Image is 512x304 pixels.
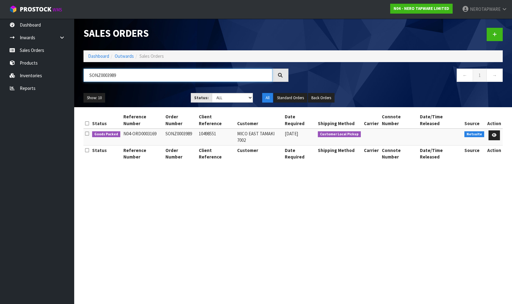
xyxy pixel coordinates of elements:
[362,112,380,129] th: Carrier
[418,112,463,129] th: Date/Time Released
[470,6,501,12] span: NEROTAPWARE
[236,129,283,145] td: MICO EAST TAMAKI 7002
[298,69,503,84] nav: Page navigation
[283,112,316,129] th: Date Required
[197,112,236,129] th: Client Reference
[194,95,209,100] strong: Status:
[316,145,362,162] th: Shipping Method
[92,131,120,137] span: Goods Packed
[236,145,283,162] th: Customer
[464,131,484,137] span: Netsuite
[83,93,105,103] button: Show: 10
[463,145,486,162] th: Source
[486,69,503,82] a: →
[88,53,109,59] a: Dashboard
[362,145,380,162] th: Carrier
[418,145,463,162] th: Date/Time Released
[122,145,164,162] th: Reference Number
[53,7,62,13] small: WMS
[164,145,197,162] th: Order Number
[486,112,503,129] th: Action
[20,5,51,13] span: ProStock
[122,112,164,129] th: Reference Number
[308,93,335,103] button: Back Orders
[197,145,236,162] th: Client Reference
[91,145,122,162] th: Status
[164,129,197,145] td: SONZ0003989
[9,5,17,13] img: cube-alt.png
[283,145,316,162] th: Date Required
[486,145,503,162] th: Action
[380,112,418,129] th: Connote Number
[316,112,362,129] th: Shipping Method
[122,129,164,145] td: N04-ORD0003169
[473,69,487,82] a: 1
[164,112,197,129] th: Order Number
[394,6,449,11] strong: N04 - NERO TAPWARE LIMITED
[285,131,298,137] span: [DATE]
[262,93,273,103] button: All
[236,112,283,129] th: Customer
[457,69,473,82] a: ←
[83,69,272,82] input: Search sales orders
[318,131,361,137] span: Customer Local Pickup
[115,53,134,59] a: Outwards
[197,129,236,145] td: 10498551
[274,93,307,103] button: Standard Orders
[91,112,122,129] th: Status
[463,112,486,129] th: Source
[83,28,288,39] h1: Sales Orders
[139,53,164,59] span: Sales Orders
[380,145,418,162] th: Connote Number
